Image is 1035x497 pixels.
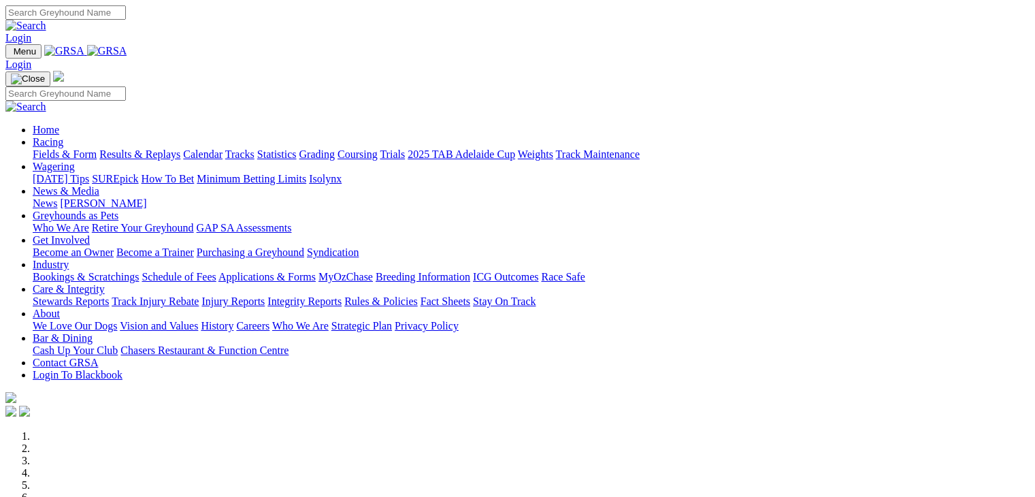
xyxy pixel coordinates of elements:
[309,173,342,185] a: Isolynx
[142,173,195,185] a: How To Bet
[344,295,418,307] a: Rules & Policies
[272,320,329,332] a: Who We Are
[33,136,63,148] a: Racing
[421,295,470,307] a: Fact Sheets
[380,148,405,160] a: Trials
[92,222,194,234] a: Retire Your Greyhound
[120,344,289,356] a: Chasers Restaurant & Function Centre
[33,148,97,160] a: Fields & Form
[395,320,459,332] a: Privacy Policy
[197,173,306,185] a: Minimum Betting Limits
[120,320,198,332] a: Vision and Values
[33,320,1030,332] div: About
[197,222,292,234] a: GAP SA Assessments
[183,148,223,160] a: Calendar
[33,173,89,185] a: [DATE] Tips
[518,148,553,160] a: Weights
[473,295,536,307] a: Stay On Track
[5,71,50,86] button: Toggle navigation
[33,185,99,197] a: News & Media
[5,406,16,417] img: facebook.svg
[99,148,180,160] a: Results & Replays
[318,271,373,283] a: MyOzChase
[33,369,122,381] a: Login To Blackbook
[33,271,1030,283] div: Industry
[5,44,42,59] button: Toggle navigation
[33,124,59,135] a: Home
[33,295,109,307] a: Stewards Reports
[33,197,1030,210] div: News & Media
[116,246,194,258] a: Become a Trainer
[307,246,359,258] a: Syndication
[33,295,1030,308] div: Care & Integrity
[60,197,146,209] a: [PERSON_NAME]
[197,246,304,258] a: Purchasing a Greyhound
[53,71,64,82] img: logo-grsa-white.png
[236,320,269,332] a: Careers
[5,5,126,20] input: Search
[33,259,69,270] a: Industry
[376,271,470,283] a: Breeding Information
[33,222,1030,234] div: Greyhounds as Pets
[5,32,31,44] a: Login
[5,59,31,70] a: Login
[556,148,640,160] a: Track Maintenance
[112,295,199,307] a: Track Injury Rebate
[331,320,392,332] a: Strategic Plan
[33,148,1030,161] div: Racing
[225,148,254,160] a: Tracks
[473,271,538,283] a: ICG Outcomes
[257,148,297,160] a: Statistics
[408,148,515,160] a: 2025 TAB Adelaide Cup
[201,295,265,307] a: Injury Reports
[33,320,117,332] a: We Love Our Dogs
[33,246,1030,259] div: Get Involved
[33,210,118,221] a: Greyhounds as Pets
[33,344,118,356] a: Cash Up Your Club
[33,197,57,209] a: News
[44,45,84,57] img: GRSA
[218,271,316,283] a: Applications & Forms
[142,271,216,283] a: Schedule of Fees
[87,45,127,57] img: GRSA
[14,46,36,57] span: Menu
[33,357,98,368] a: Contact GRSA
[5,86,126,101] input: Search
[92,173,138,185] a: SUREpick
[33,283,105,295] a: Care & Integrity
[267,295,342,307] a: Integrity Reports
[33,173,1030,185] div: Wagering
[19,406,30,417] img: twitter.svg
[33,246,114,258] a: Become an Owner
[33,234,90,246] a: Get Involved
[541,271,585,283] a: Race Safe
[33,222,89,234] a: Who We Are
[5,392,16,403] img: logo-grsa-white.png
[33,271,139,283] a: Bookings & Scratchings
[33,332,93,344] a: Bar & Dining
[33,161,75,172] a: Wagering
[5,101,46,113] img: Search
[11,74,45,84] img: Close
[5,20,46,32] img: Search
[33,344,1030,357] div: Bar & Dining
[33,308,60,319] a: About
[299,148,335,160] a: Grading
[338,148,378,160] a: Coursing
[201,320,233,332] a: History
